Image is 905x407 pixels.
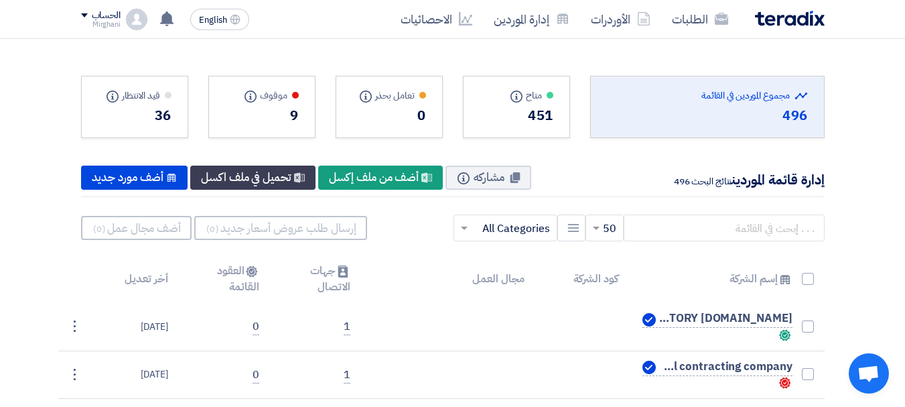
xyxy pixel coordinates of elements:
span: diamond solutions general contracting company [658,361,792,372]
span: SAUDI LEATHER INDUSTRIES FACTORY [DOMAIN_NAME] [658,313,792,324]
button: أضف مجال عمل(0) [81,216,192,240]
input: . . . إبحث في القائمة [624,215,825,241]
span: (0) [93,223,106,235]
div: قيد الانتظار [98,89,171,103]
th: جهات الاتصال [270,255,361,303]
div: الحساب [92,10,121,21]
span: English [199,15,227,25]
div: 36 [98,105,171,125]
a: الأوردرات [580,3,661,35]
div: 0 [352,105,426,125]
div: أضف من ملف إكسل [318,166,443,190]
a: diamond solutions general contracting company Verified Account [642,359,792,376]
th: أخر تعديل [85,255,179,303]
td: [DATE] [85,303,179,351]
span: 50 [603,221,616,237]
img: Verified Account [642,313,656,327]
div: تعامل بحذر [352,89,426,103]
span: (0) [206,223,219,235]
a: SAUDI LEATHER INDUSTRIES FACTORY [DOMAIN_NAME] Verified Account [642,311,792,328]
span: 0 [253,318,259,335]
td: [DATE] [85,351,179,399]
div: 9 [225,105,299,125]
span: 1 [344,367,350,384]
div: 451 [480,105,553,125]
a: الاحصائيات [390,3,483,35]
th: العقود القائمة [179,255,270,303]
span: 1 [344,318,350,335]
span: نتائج البحث 496 [674,174,732,188]
a: الطلبات [661,3,739,35]
div: 496 [607,105,808,125]
div: متاح [480,89,553,103]
button: English [190,9,249,30]
div: مجموع الموردين في القائمة [607,89,808,103]
img: Verified Account [642,361,656,374]
div: تحميل في ملف اكسل [190,166,315,190]
a: إدارة الموردين [483,3,580,35]
a: Open chat [849,353,889,394]
th: إسم الشركة [629,255,803,303]
span: مشاركه [474,169,504,186]
div: Mirghani [81,21,121,28]
div: موقوف [225,89,299,103]
div: أضف مورد جديد [81,166,188,190]
div: ⋮ [64,364,85,386]
span: 0 [253,367,259,384]
th: مجال العمل [361,255,535,303]
button: مشاركه [445,166,531,190]
th: كود الشركة [535,255,629,303]
img: Teradix logo [755,11,825,26]
img: profile_test.png [126,9,147,30]
div: إدارة قائمة الموردين [667,170,825,190]
div: ⋮ [64,316,85,337]
button: إرسال طلب عروض أسعار جديد(0) [194,216,367,240]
